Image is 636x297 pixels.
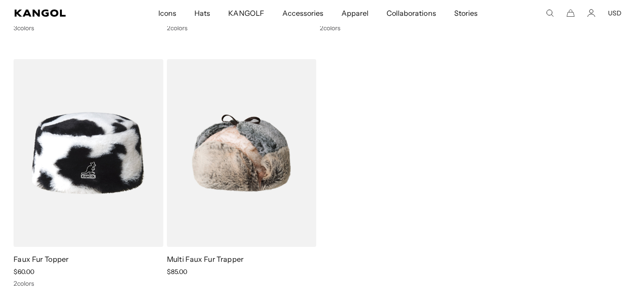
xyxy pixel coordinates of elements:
[14,9,104,17] a: Kangol
[167,268,187,276] span: $85.00
[320,24,470,32] div: 2 colors
[167,255,244,264] a: Multi Faux Fur Trapper
[14,268,34,276] span: $60.00
[608,9,622,17] button: USD
[14,59,163,247] img: Faux Fur Topper
[167,24,317,32] div: 2 colors
[14,24,163,32] div: 3 colors
[546,9,554,17] summary: Search here
[167,59,317,247] img: Multi Faux Fur Trapper
[567,9,575,17] button: Cart
[14,279,163,288] div: 2 colors
[587,9,595,17] a: Account
[14,255,69,264] a: Faux Fur Topper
